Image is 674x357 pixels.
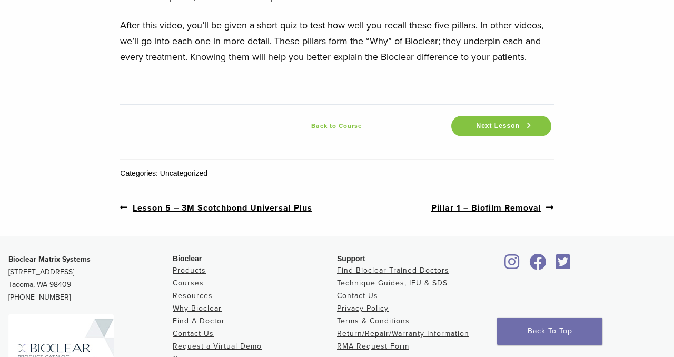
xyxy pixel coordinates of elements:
a: Terms & Conditions [337,316,410,325]
a: Products [173,266,206,275]
span: Support [337,254,365,263]
div: Categories: Uncategorized [120,168,553,179]
a: Contact Us [337,291,378,300]
a: Pillar 1 – Biofilm Removal [431,201,554,214]
a: Technique Guides, IFU & SDS [337,279,448,287]
a: Courses [173,279,204,287]
a: Privacy Policy [337,304,389,313]
a: Bioclear [526,260,550,271]
a: RMA Request Form [337,342,409,351]
a: Back To Top [497,318,602,345]
a: Find A Doctor [173,316,225,325]
p: [STREET_ADDRESS] Tacoma, WA 98409 [PHONE_NUMBER] [8,253,173,304]
nav: Post Navigation [120,179,553,236]
a: Resources [173,291,213,300]
a: Next Lesson [451,116,551,136]
a: Bioclear [552,260,574,271]
a: Contact Us [173,329,214,338]
strong: Bioclear Matrix Systems [8,255,91,264]
a: Why Bioclear [173,304,222,313]
a: Request a Virtual Demo [173,342,262,351]
span: Next Lesson [470,122,526,130]
a: Back to Course [225,120,448,132]
a: Lesson 5 – 3M Scotchbond Universal Plus [120,201,312,214]
span: Bioclear [173,254,202,263]
a: Find Bioclear Trained Doctors [337,266,449,275]
p: After this video, you’ll be given a short quiz to test how well you recall these five pillars. In... [120,17,553,65]
a: Return/Repair/Warranty Information [337,329,469,338]
a: Bioclear [501,260,523,271]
